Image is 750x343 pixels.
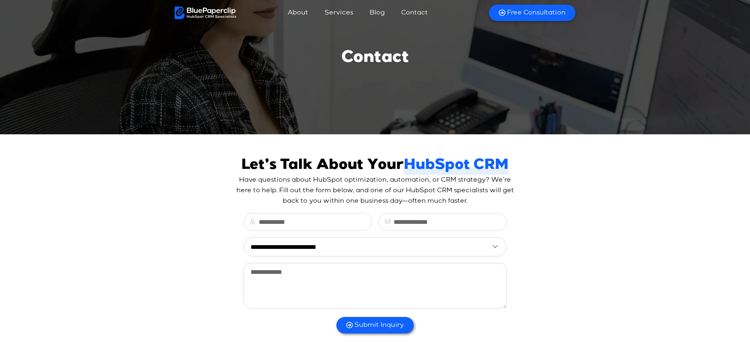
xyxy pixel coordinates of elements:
span: Free Consultation [507,9,566,17]
a: Free Consultation [489,5,575,21]
a: Contact [395,5,434,21]
h2: Let’s Talk About Your [241,157,509,175]
span: Submit Inquiry [354,321,404,330]
button: Submit Inquiry [336,317,414,333]
a: About [281,5,315,21]
a: Services [318,5,360,21]
a: Blog [363,5,391,21]
h1: Contact [341,49,409,68]
p: Have questions about HubSpot optimization, automation, or CRM strategy? We’re here to help. Fill ... [235,175,515,206]
nav: Menu [236,5,481,21]
img: BluePaperClip Logo White [175,7,237,19]
span: HubSpot CRM [404,157,509,175]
